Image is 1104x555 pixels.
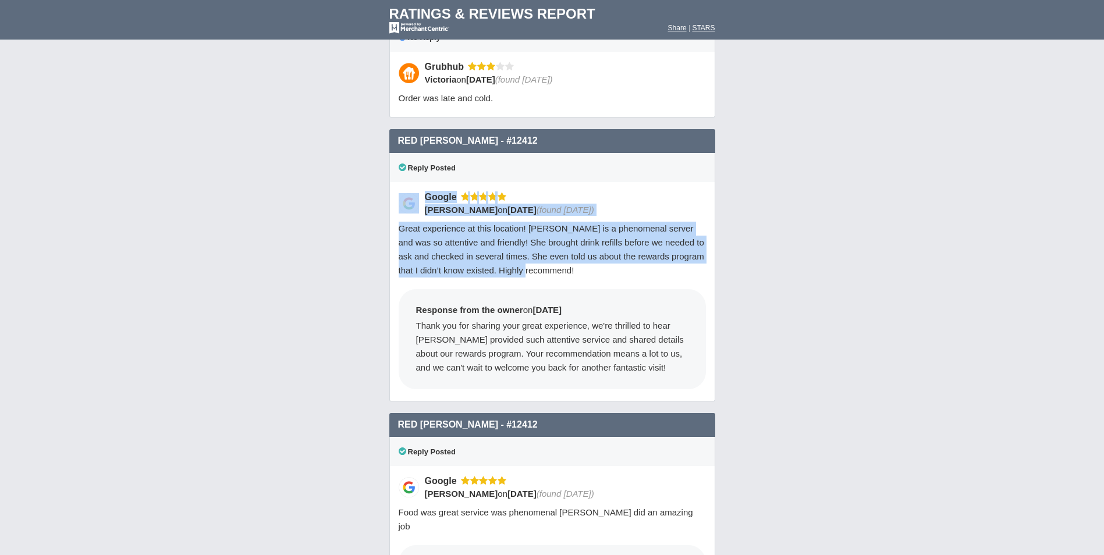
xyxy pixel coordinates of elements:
img: Grubhub [399,63,419,83]
div: Google [425,475,461,487]
span: Food was great service was phenomenal [PERSON_NAME] did an amazing job [399,507,693,531]
span: [PERSON_NAME] [425,205,498,215]
span: [DATE] [466,74,495,84]
span: Reply Posted [399,447,456,456]
span: Response from the owner [416,305,523,315]
span: [DATE] [507,489,537,499]
span: | [688,24,690,32]
div: Grubhub [425,61,468,73]
span: Victoria [425,74,457,84]
div: Thank you for sharing your great experience, we're thrilled to hear [PERSON_NAME] provided such a... [416,319,688,375]
a: Share [668,24,687,32]
a: STARS [692,24,715,32]
span: Order was late and cold. [399,93,494,103]
img: Google [399,477,419,497]
span: Red [PERSON_NAME] - #12412 [398,419,538,429]
span: [DATE] [507,205,537,215]
div: on [416,304,688,319]
span: (found [DATE]) [537,489,594,499]
div: on [425,73,698,86]
span: (found [DATE]) [537,205,594,215]
div: on [425,204,698,216]
span: [DATE] [533,305,562,315]
img: Google [399,193,419,214]
span: [PERSON_NAME] [425,489,498,499]
span: Reply Posted [399,163,456,172]
span: Great experience at this location! [PERSON_NAME] is a phenomenal server and was so attentive and ... [399,223,704,275]
div: Google [425,191,461,203]
span: Red [PERSON_NAME] - #12412 [398,136,538,145]
span: (found [DATE]) [495,74,553,84]
div: on [425,488,698,500]
span: No Reply [399,33,441,42]
img: mc-powered-by-logo-white-103.png [389,22,449,34]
